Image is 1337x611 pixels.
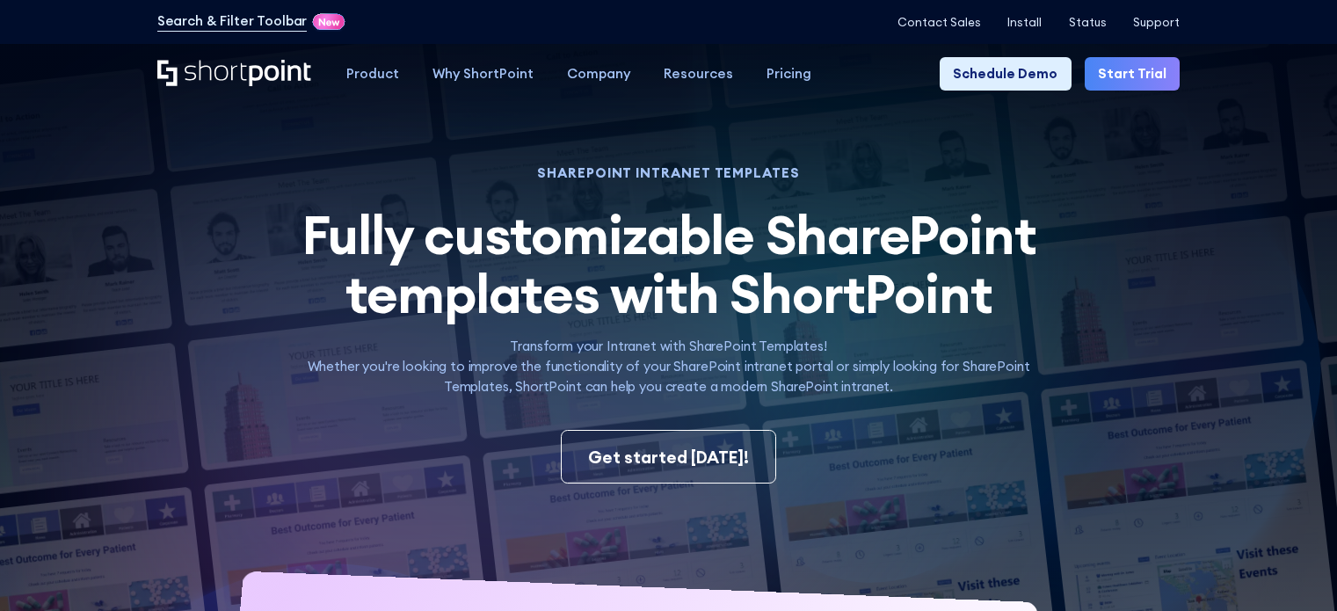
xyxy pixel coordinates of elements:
a: Support [1133,16,1180,29]
a: Install [1007,16,1042,29]
a: Contact Sales [897,16,981,29]
div: Company [567,64,630,84]
a: Home [157,60,313,89]
div: Get started [DATE]! [588,445,749,470]
p: Transform your Intranet with SharePoint Templates! Whether you're looking to improve the function... [278,337,1060,396]
a: Resources [647,57,750,91]
div: Pricing [767,64,811,84]
a: Why ShortPoint [416,57,550,91]
div: Why ShortPoint [432,64,534,84]
a: Company [550,57,647,91]
a: Start Trial [1085,57,1180,91]
a: Product [330,57,416,91]
a: Status [1069,16,1107,29]
h1: SHAREPOINT INTRANET TEMPLATES [278,167,1060,179]
a: Search & Filter Toolbar [157,11,308,32]
div: Resources [664,64,733,84]
div: Product [346,64,399,84]
span: Fully customizable SharePoint templates with ShortPoint [302,200,1036,327]
a: Pricing [750,57,828,91]
a: Get started [DATE]! [561,430,777,484]
a: Schedule Demo [940,57,1071,91]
